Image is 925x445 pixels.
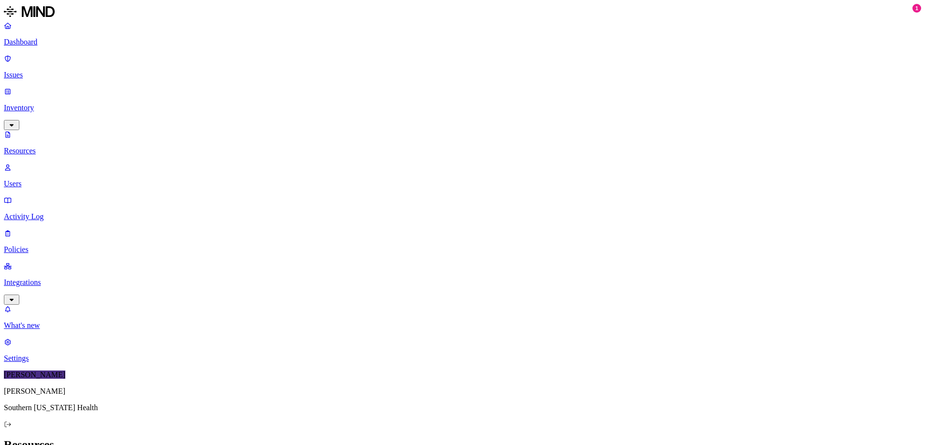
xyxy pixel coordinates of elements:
span: [PERSON_NAME] [4,371,65,379]
a: Integrations [4,262,921,303]
div: 1 [912,4,921,13]
p: Settings [4,354,921,363]
a: Users [4,163,921,188]
a: Inventory [4,87,921,129]
p: What's new [4,321,921,330]
p: Resources [4,147,921,155]
a: Policies [4,229,921,254]
p: Policies [4,245,921,254]
p: Activity Log [4,212,921,221]
a: Resources [4,130,921,155]
a: Dashboard [4,21,921,46]
p: Inventory [4,104,921,112]
a: Issues [4,54,921,79]
img: MIND [4,4,55,19]
p: Dashboard [4,38,921,46]
a: Settings [4,338,921,363]
a: What's new [4,305,921,330]
p: Issues [4,71,921,79]
a: Activity Log [4,196,921,221]
p: Southern [US_STATE] Health [4,403,921,412]
p: Integrations [4,278,921,287]
a: MIND [4,4,921,21]
p: Users [4,179,921,188]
